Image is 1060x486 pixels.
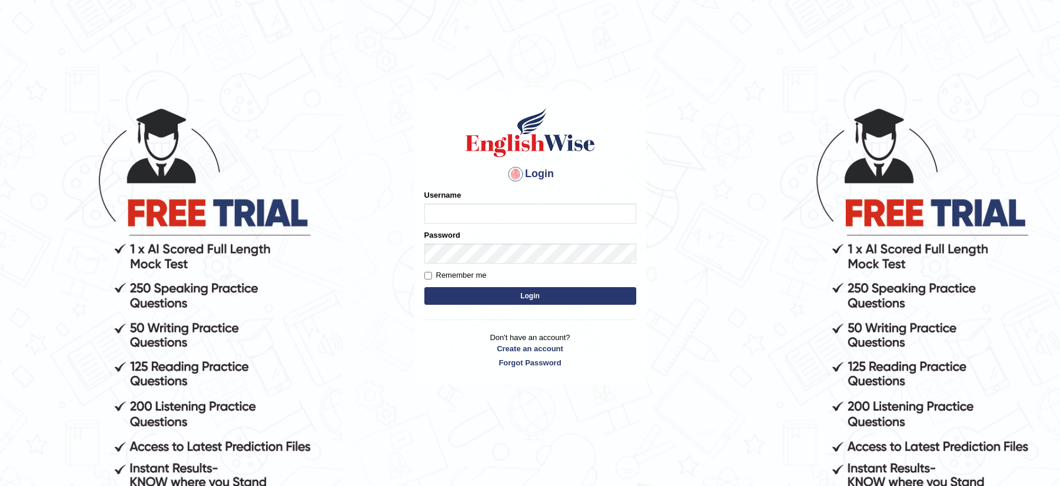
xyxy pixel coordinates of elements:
a: Create an account [424,343,636,354]
input: Remember me [424,272,432,279]
button: Login [424,287,636,305]
p: Don't have an account? [424,332,636,368]
label: Password [424,229,460,241]
label: Username [424,189,461,201]
a: Forgot Password [424,357,636,368]
h4: Login [424,165,636,184]
img: Logo of English Wise sign in for intelligent practice with AI [463,106,597,159]
label: Remember me [424,269,487,281]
